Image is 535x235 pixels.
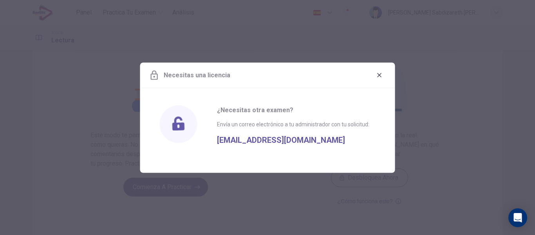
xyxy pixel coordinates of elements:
span: Necesitas una licencia [164,70,230,80]
span: ¿Necesitas otra examen? [217,105,369,115]
span: Envía un correo electrónico a tu administrador con tu solicitud: [217,121,369,127]
div: Open Intercom Messenger [508,208,527,227]
span: [EMAIL_ADDRESS][DOMAIN_NAME] [217,129,345,144]
a: [EMAIL_ADDRESS][DOMAIN_NAME] [217,133,369,146]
